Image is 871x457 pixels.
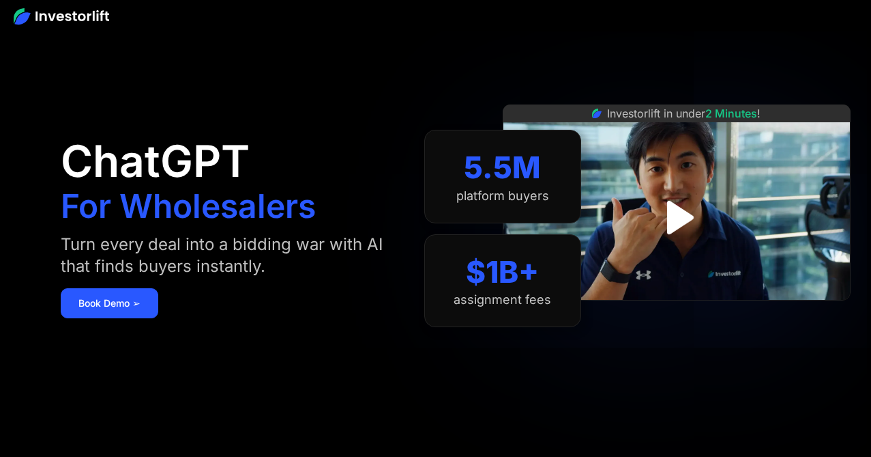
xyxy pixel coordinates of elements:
iframe: Customer reviews powered by Trustpilot [574,307,779,324]
div: platform buyers [456,189,549,204]
div: assignment fees [454,292,551,307]
div: Turn every deal into a bidding war with AI that finds buyers instantly. [61,234,397,277]
a: Book Demo ➢ [61,288,158,318]
a: open lightbox [646,187,707,248]
span: 2 Minutes [705,107,757,120]
div: $1B+ [466,254,539,290]
h1: ChatGPT [61,139,250,183]
div: 5.5M [464,150,541,186]
h1: For Wholesalers [61,190,316,223]
div: Investorlift in under ! [607,105,761,122]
